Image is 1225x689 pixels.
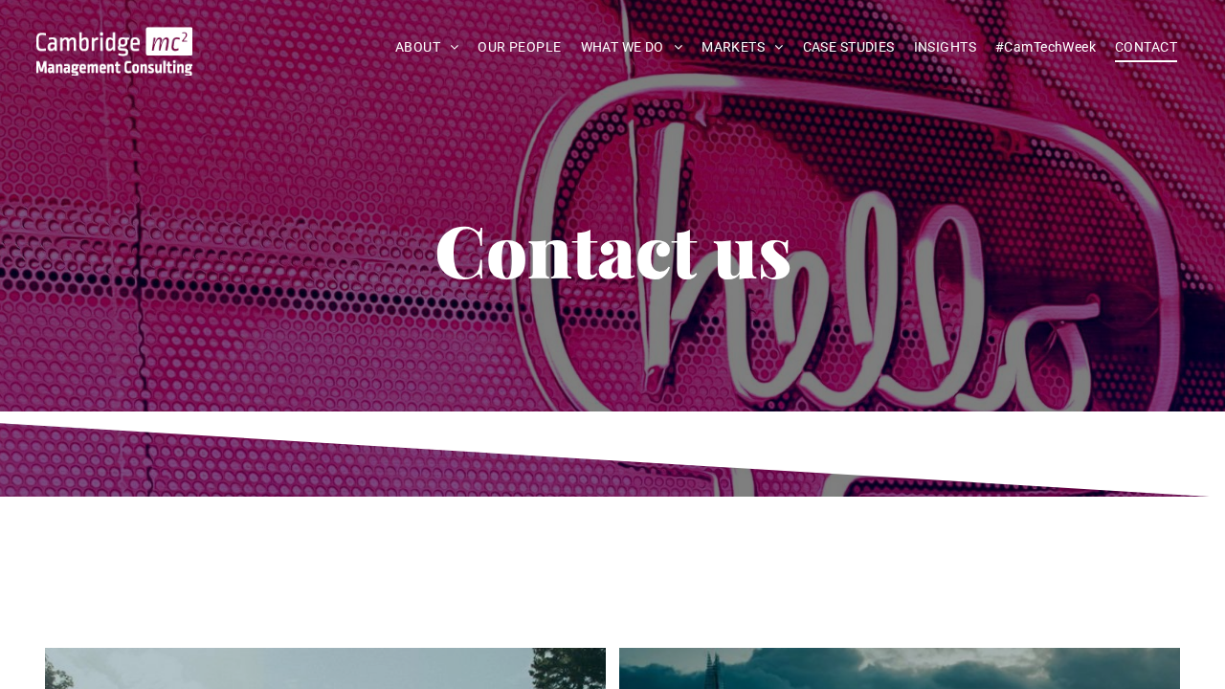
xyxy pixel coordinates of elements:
span: Contact us [434,201,791,297]
img: Cambridge MC Logo [36,27,192,76]
a: WHAT WE DO [571,33,693,62]
a: OUR PEOPLE [468,33,570,62]
a: CASE STUDIES [793,33,904,62]
a: INSIGHTS [904,33,986,62]
a: MARKETS [692,33,792,62]
a: ABOUT [386,33,469,62]
a: #CamTechWeek [986,33,1105,62]
a: CONTACT [1105,33,1187,62]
